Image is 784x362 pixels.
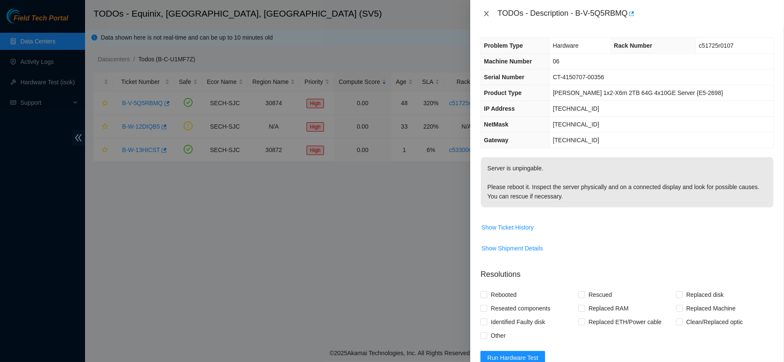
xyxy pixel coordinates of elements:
[483,10,490,17] span: close
[585,288,615,302] span: Rescued
[487,329,509,342] span: Other
[585,302,632,315] span: Replaced RAM
[553,121,599,128] span: [TECHNICAL_ID]
[487,302,554,315] span: Reseated components
[585,315,665,329] span: Replaced ETH/Power cable
[480,10,492,18] button: Close
[484,58,532,65] span: Machine Number
[484,137,508,144] span: Gateway
[553,89,723,96] span: [PERSON_NAME] 1x2-X6m 2TB 64G 4x10GE Server {E5-2698}
[484,74,524,80] span: Serial Number
[683,288,727,302] span: Replaced disk
[481,221,534,234] button: Show Ticket History
[481,241,543,255] button: Show Shipment Details
[487,315,548,329] span: Identified Faulty disk
[614,42,652,49] span: Rack Number
[484,105,514,112] span: IP Address
[484,89,521,96] span: Product Type
[553,105,599,112] span: [TECHNICAL_ID]
[699,42,734,49] span: c51725r0107
[484,42,523,49] span: Problem Type
[553,74,604,80] span: CT-4150707-00356
[481,223,534,232] span: Show Ticket History
[683,315,746,329] span: Clean/Replaced optic
[497,7,774,20] div: TODOs - Description - B-V-5Q5RBMQ
[553,42,579,49] span: Hardware
[553,137,599,144] span: [TECHNICAL_ID]
[481,244,543,253] span: Show Shipment Details
[487,288,520,302] span: Rebooted
[683,302,739,315] span: Replaced Machine
[553,58,560,65] span: 06
[481,157,773,207] p: Server is unpingable. Please reboot it. Inspect the server physically and on a connected display ...
[480,262,774,280] p: Resolutions
[484,121,508,128] span: NetMask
